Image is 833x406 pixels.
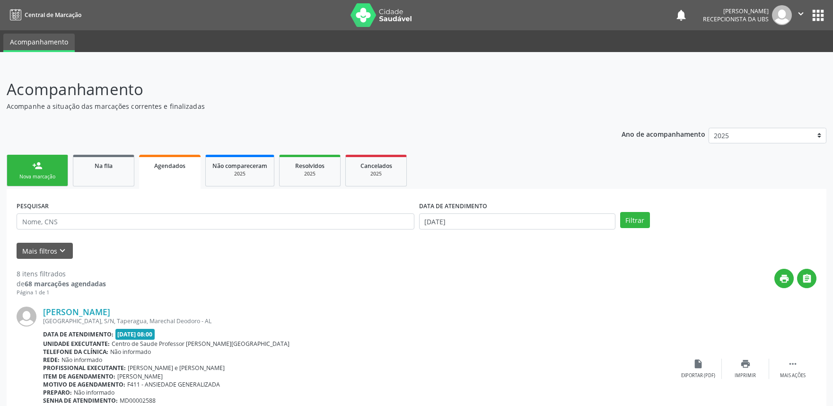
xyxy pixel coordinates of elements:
[32,160,43,171] div: person_add
[43,364,126,372] b: Profissional executante:
[796,9,806,19] i: 
[735,372,756,379] div: Imprimir
[620,212,650,228] button: Filtrar
[802,274,812,284] i: 
[703,15,769,23] span: Recepcionista da UBS
[622,128,705,140] p: Ano de acompanhamento
[154,162,185,170] span: Agendados
[17,289,106,297] div: Página 1 de 1
[17,279,106,289] div: de
[127,380,220,388] span: F411 - ANSIEDADE GENERALIZADA
[17,269,106,279] div: 8 itens filtrados
[43,380,125,388] b: Motivo de agendamento:
[17,199,49,213] label: PESQUISAR
[774,269,794,288] button: print
[797,269,816,288] button: 
[212,170,267,177] div: 2025
[17,243,73,259] button: Mais filtroskeyboard_arrow_down
[17,213,414,229] input: Nome, CNS
[112,340,289,348] span: Centro de Saude Professor [PERSON_NAME][GEOGRAPHIC_DATA]
[212,162,267,170] span: Não compareceram
[57,246,68,256] i: keyboard_arrow_down
[780,372,806,379] div: Mais ações
[43,372,115,380] b: Item de agendamento:
[25,279,106,288] strong: 68 marcações agendadas
[740,359,751,369] i: print
[693,359,703,369] i: insert_drive_file
[25,11,81,19] span: Central de Marcação
[95,162,113,170] span: Na fila
[779,274,789,284] i: print
[675,9,688,22] button: notifications
[772,5,792,25] img: img
[128,364,225,372] span: [PERSON_NAME] e [PERSON_NAME]
[17,307,36,327] img: img
[7,7,81,23] a: Central de Marcação
[74,388,114,397] span: Não informado
[788,359,798,369] i: 
[3,34,75,52] a: Acompanhamento
[43,330,114,338] b: Data de atendimento:
[43,397,118,405] b: Senha de atendimento:
[120,397,156,405] span: MD00002588
[703,7,769,15] div: [PERSON_NAME]
[43,348,108,356] b: Telefone da clínica:
[7,78,580,101] p: Acompanhamento
[792,5,810,25] button: 
[43,307,110,317] a: [PERSON_NAME]
[43,388,72,397] b: Preparo:
[110,348,151,356] span: Não informado
[7,101,580,111] p: Acompanhe a situação das marcações correntes e finalizadas
[43,317,675,325] div: [GEOGRAPHIC_DATA], S/N, Taperagua, Marechal Deodoro - AL
[43,356,60,364] b: Rede:
[117,372,163,380] span: [PERSON_NAME]
[810,7,826,24] button: apps
[295,162,324,170] span: Resolvidos
[419,213,615,229] input: Selecione um intervalo
[14,173,61,180] div: Nova marcação
[43,340,110,348] b: Unidade executante:
[115,329,155,340] span: [DATE] 08:00
[352,170,400,177] div: 2025
[681,372,715,379] div: Exportar (PDF)
[61,356,102,364] span: Não informado
[286,170,333,177] div: 2025
[360,162,392,170] span: Cancelados
[419,199,487,213] label: DATA DE ATENDIMENTO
